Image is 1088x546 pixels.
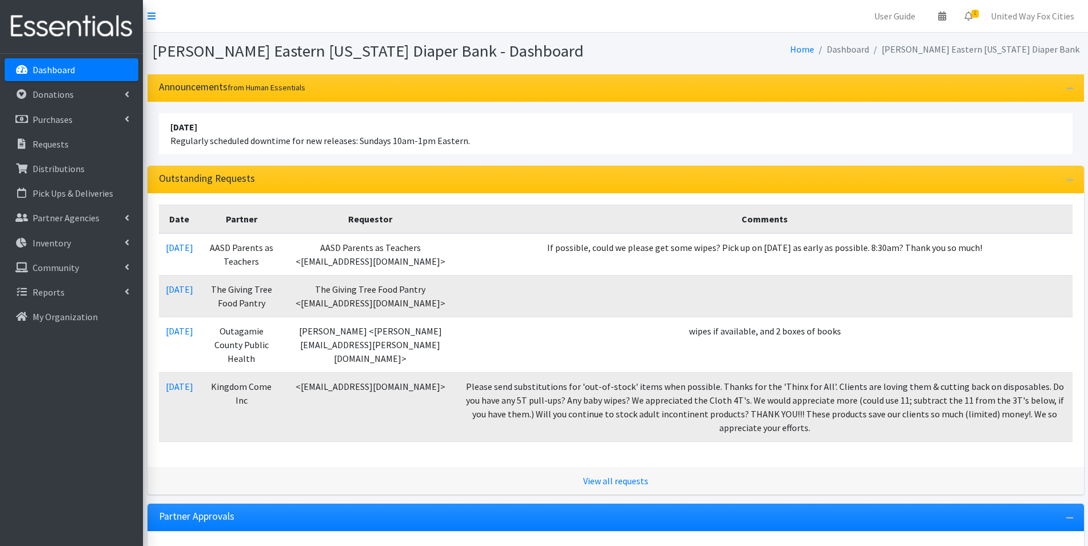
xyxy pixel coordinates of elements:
[5,232,138,254] a: Inventory
[457,372,1072,441] td: Please send substitutions for 'out-of-stock' items when possible. Thanks for the 'Thinx for All'....
[159,81,305,93] h3: Announcements
[166,325,193,337] a: [DATE]
[5,281,138,304] a: Reports
[33,237,71,249] p: Inventory
[33,188,113,199] p: Pick Ups & Deliveries
[33,286,65,298] p: Reports
[457,317,1072,372] td: wipes if available, and 2 boxes of books
[283,275,457,317] td: The Giving Tree Food Pantry <[EMAIL_ADDRESS][DOMAIN_NAME]>
[200,275,284,317] td: The Giving Tree Food Pantry
[159,113,1073,154] li: Regularly scheduled downtime for new releases: Sundays 10am-1pm Eastern.
[865,5,924,27] a: User Guide
[283,205,457,233] th: Requestor
[159,173,255,185] h3: Outstanding Requests
[5,58,138,81] a: Dashboard
[955,5,982,27] a: 1
[33,114,73,125] p: Purchases
[583,475,648,487] a: View all requests
[200,233,284,276] td: AASD Parents as Teachers
[166,381,193,392] a: [DATE]
[33,64,75,75] p: Dashboard
[814,41,869,58] li: Dashboard
[33,163,85,174] p: Distributions
[200,372,284,441] td: Kingdom Come Inc
[283,233,457,276] td: AASD Parents as Teachers <[EMAIL_ADDRESS][DOMAIN_NAME]>
[5,133,138,156] a: Requests
[869,41,1079,58] li: [PERSON_NAME] Eastern [US_STATE] Diaper Bank
[283,372,457,441] td: <[EMAIL_ADDRESS][DOMAIN_NAME]>
[33,138,69,150] p: Requests
[33,311,98,322] p: My Organization
[159,511,234,523] h3: Partner Approvals
[166,284,193,295] a: [DATE]
[33,262,79,273] p: Community
[200,205,284,233] th: Partner
[283,317,457,372] td: [PERSON_NAME] <[PERSON_NAME][EMAIL_ADDRESS][PERSON_NAME][DOMAIN_NAME]>
[228,82,305,93] small: from Human Essentials
[33,89,74,100] p: Donations
[457,205,1072,233] th: Comments
[982,5,1083,27] a: United Way Fox Cities
[170,121,197,133] strong: [DATE]
[790,43,814,55] a: Home
[152,41,612,61] h1: [PERSON_NAME] Eastern [US_STATE] Diaper Bank - Dashboard
[5,256,138,279] a: Community
[5,182,138,205] a: Pick Ups & Deliveries
[5,206,138,229] a: Partner Agencies
[457,233,1072,276] td: If possible, could we please get some wipes? Pick up on [DATE] as early as possible. 8:30am? Than...
[200,317,284,372] td: Outagamie County Public Health
[5,7,138,46] img: HumanEssentials
[166,242,193,253] a: [DATE]
[33,212,99,224] p: Partner Agencies
[5,83,138,106] a: Donations
[5,108,138,131] a: Purchases
[971,10,979,18] span: 1
[5,157,138,180] a: Distributions
[5,305,138,328] a: My Organization
[159,205,200,233] th: Date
